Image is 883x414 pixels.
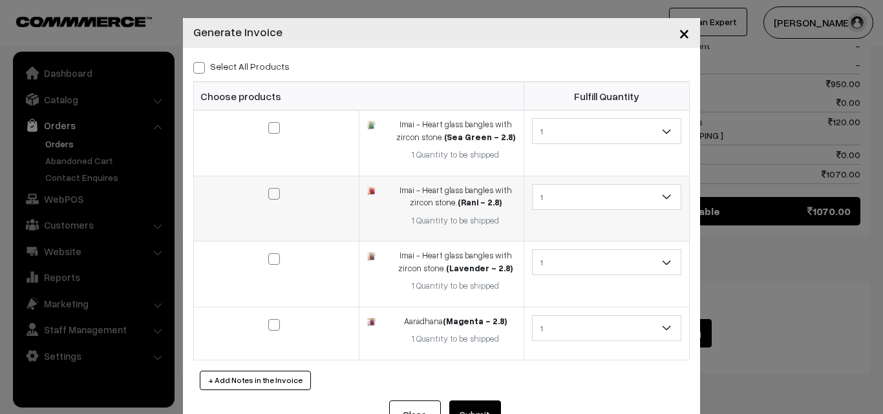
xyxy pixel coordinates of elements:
[194,82,524,110] th: Choose products
[193,23,282,41] h4: Generate Invoice
[395,249,516,274] div: Imai - Heart glass bangles with zircon stone.
[533,317,681,340] span: 1
[200,371,311,390] button: + Add Notes in the Invoice
[395,315,516,328] div: Aaradhana
[395,333,516,346] div: 1 Quantity to be shipped
[367,252,376,260] img: 17565664981516LAVENDER.jpg
[444,132,515,142] strong: (Sea Green - 2.8)
[446,263,513,273] strong: (Lavender - 2.8)
[532,184,681,210] span: 1
[668,13,700,53] button: Close
[533,186,681,209] span: 1
[367,187,376,195] img: 17565672207021RANI.jpg
[395,214,516,227] div: 1 Quantity to be shipped
[679,21,690,45] span: ×
[443,316,507,326] strong: (Magenta - 2.8)
[395,184,516,209] div: Imai - Heart glass bangles with zircon stone.
[532,249,681,275] span: 1
[367,318,376,326] img: 17279657322629MAGENTA.jpg
[395,149,516,161] div: 1 Quantity to be shipped
[395,280,516,293] div: 1 Quantity to be shipped
[533,120,681,143] span: 1
[524,82,690,110] th: Fulfill Quantity
[532,118,681,144] span: 1
[193,59,290,73] label: Select all Products
[395,118,516,143] div: Imai - Heart glass bangles with zircon stone.
[532,315,681,341] span: 1
[533,251,681,274] span: 1
[458,197,502,207] strong: (Rani - 2.8)
[367,121,376,129] img: 17565674832885SEA-GREEN.jpg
